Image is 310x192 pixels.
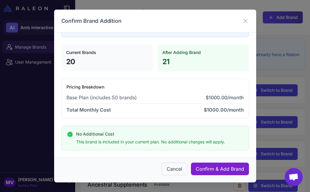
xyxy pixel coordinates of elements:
[161,163,187,175] button: Cancel
[162,49,244,56] h4: After Adding Brand
[76,139,225,145] p: This brand is included in your current plan. No additional charges will apply.
[66,106,111,113] span: Total Monthly Cost
[66,57,148,67] p: 20
[76,131,225,137] h4: No Additional Cost
[162,57,244,67] p: 21
[204,107,244,113] span: $1000.00/month
[196,165,244,172] span: Confirm & Add Brand
[66,49,148,56] h4: Current Brands
[66,94,137,101] span: Base Plan (includes 50 brands)
[191,163,249,175] button: Confirm & Add Brand
[66,84,244,90] h4: Pricing Breakdown
[61,17,121,25] h3: Confirm Brand Addition
[285,168,303,186] div: Open chat
[206,94,244,100] span: $1000.00/month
